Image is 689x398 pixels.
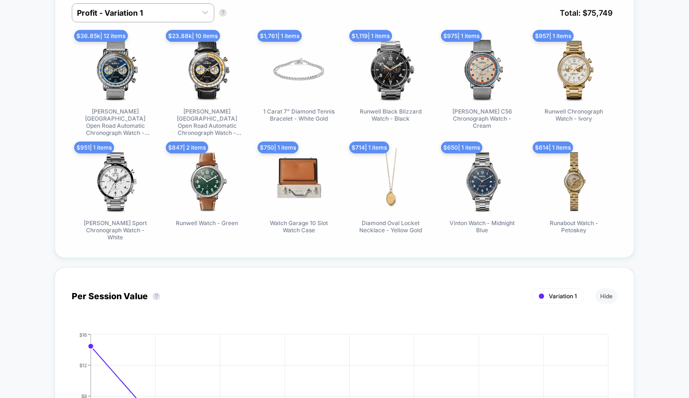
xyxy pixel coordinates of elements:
[447,219,518,234] span: Vinton Watch - Midnight Blue
[541,37,607,103] img: Runwell Chronograph Watch - Ivory
[80,219,151,241] span: [PERSON_NAME] Sport Chronograph Watch - White
[79,332,87,337] tspan: $16
[74,142,114,153] span: $ 951 | 1 items
[541,148,607,215] img: Runabout Watch - Petoskey
[357,37,424,103] img: Runwell Black Blizzard Watch - Black
[357,148,424,215] img: Diamond Oval Locket Necklace - Yellow Gold
[447,108,518,129] span: [PERSON_NAME] C56 Chronograph Watch - Cream
[263,108,335,122] span: 1 Carat 7" Diamond Tennis Bracelet - White Gold
[355,219,426,234] span: Diamond Oval Locket Necklace - Yellow Gold
[153,293,160,300] button: ?
[549,293,577,300] span: Variation 1
[441,30,482,42] span: $ 975 | 1 items
[82,37,149,103] img: Canfield Speedway Open Road Automatic Chronograph Watch - Blue
[349,142,389,153] span: $ 714 | 1 items
[172,108,243,136] span: [PERSON_NAME][GEOGRAPHIC_DATA] Open Road Automatic Chronograph Watch - Black
[79,362,87,368] tspan: $12
[80,108,151,136] span: [PERSON_NAME][GEOGRAPHIC_DATA] Open Road Automatic Chronograph Watch - Blue
[263,219,335,234] span: Watch Garage 10 Slot Watch Case
[82,148,149,215] img: Canfield Sport Chronograph Watch - White
[74,30,128,42] span: $ 36.85k | 12 items
[166,142,208,153] span: $ 847 | 2 items
[349,30,392,42] span: $ 1,119 | 1 items
[595,288,617,304] button: Hide
[449,148,516,215] img: Vinton Watch - Midnight Blue
[538,219,610,234] span: Runabout Watch - Petoskey
[266,37,332,103] img: 1 Carat 7" Diamond Tennis Bracelet - White Gold
[258,142,298,153] span: $ 750 | 1 items
[555,3,617,22] span: Total: $ 75,749
[219,9,227,17] button: ?
[538,108,610,122] span: Runwell Chronograph Watch - Ivory
[533,30,574,42] span: $ 957 | 1 items
[174,148,240,215] img: Runwell Watch - Green
[449,37,516,103] img: Canfield C56 Chronograph Watch - Cream
[166,30,220,42] span: $ 23.88k | 10 items
[355,108,426,122] span: Runwell Black Blizzard Watch - Black
[441,142,482,153] span: $ 650 | 1 items
[533,142,573,153] span: $ 614 | 1 items
[266,148,332,215] img: Watch Garage 10 Slot Watch Case
[174,37,240,103] img: Canfield Speedway Open Road Automatic Chronograph Watch - Black
[176,219,238,227] span: Runwell Watch - Green
[258,30,302,42] span: $ 1,761 | 1 items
